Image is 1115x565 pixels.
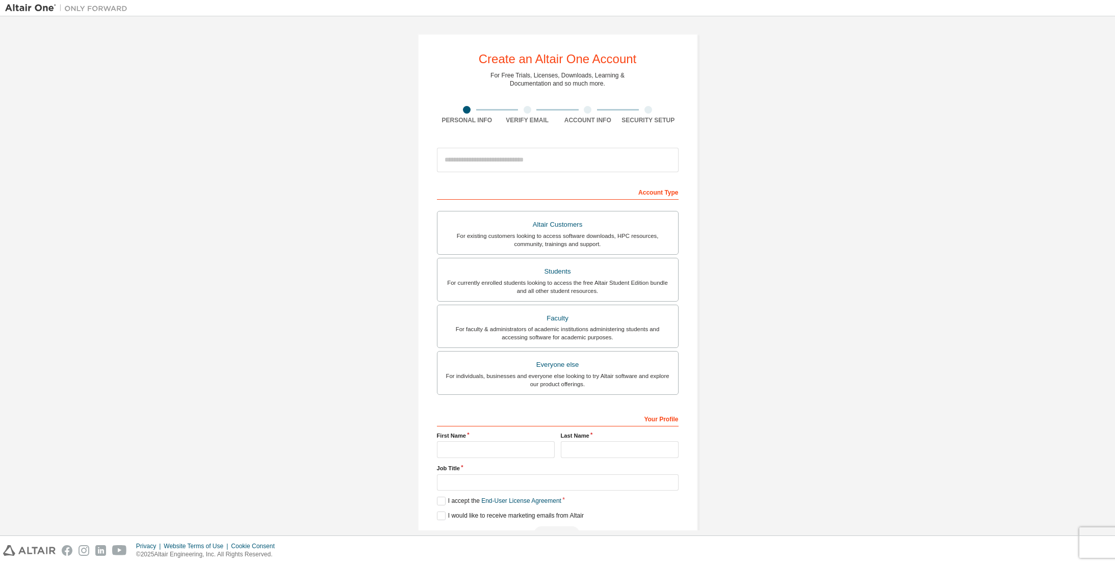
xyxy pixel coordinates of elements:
[444,232,672,248] div: For existing customers looking to access software downloads, HPC resources, community, trainings ...
[479,53,637,65] div: Create an Altair One Account
[95,545,106,556] img: linkedin.svg
[136,550,281,559] p: © 2025 Altair Engineering, Inc. All Rights Reserved.
[62,545,72,556] img: facebook.svg
[136,542,164,550] div: Privacy
[79,545,89,556] img: instagram.svg
[3,545,56,556] img: altair_logo.svg
[112,545,127,556] img: youtube.svg
[437,526,679,542] div: Read and acccept EULA to continue
[444,358,672,372] div: Everyone else
[444,264,672,279] div: Students
[444,325,672,341] div: For faculty & administrators of academic institutions administering students and accessing softwa...
[561,432,679,440] label: Last Name
[497,116,558,124] div: Verify Email
[490,71,625,88] div: For Free Trials, Licenses, Downloads, Learning & Documentation and so much more.
[437,464,679,472] label: Job Title
[437,512,584,520] label: I would like to receive marketing emails from Altair
[231,542,280,550] div: Cookie Consent
[5,3,133,13] img: Altair One
[444,372,672,388] div: For individuals, businesses and everyone else looking to try Altair software and explore our prod...
[437,183,679,200] div: Account Type
[437,116,498,124] div: Personal Info
[437,497,561,505] label: I accept the
[164,542,231,550] div: Website Terms of Use
[444,311,672,326] div: Faculty
[481,497,561,504] a: End-User License Agreement
[444,218,672,232] div: Altair Customers
[437,432,555,440] label: First Name
[437,410,679,426] div: Your Profile
[558,116,618,124] div: Account Info
[618,116,679,124] div: Security Setup
[444,279,672,295] div: For currently enrolled students looking to access the free Altair Student Edition bundle and all ...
